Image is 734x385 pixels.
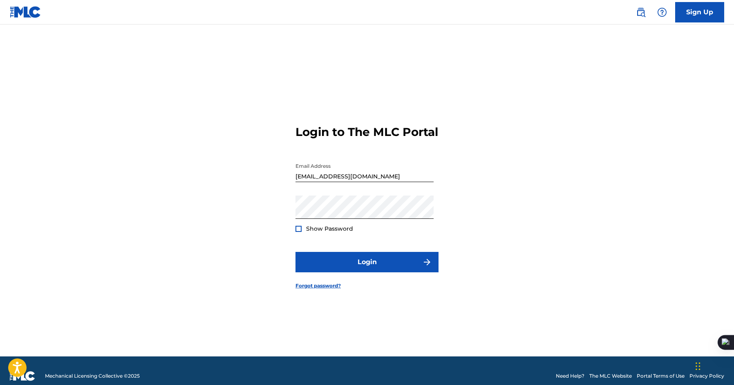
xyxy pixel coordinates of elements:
[45,372,140,380] span: Mechanical Licensing Collective © 2025
[657,7,667,17] img: help
[10,6,41,18] img: MLC Logo
[637,372,685,380] a: Portal Terms of Use
[636,7,646,17] img: search
[10,371,35,381] img: logo
[654,4,670,20] div: Help
[689,372,724,380] a: Privacy Policy
[295,125,438,139] h3: Login to The MLC Portal
[295,282,341,289] a: Forgot password?
[306,225,353,232] span: Show Password
[675,2,724,22] a: Sign Up
[633,4,649,20] a: Public Search
[295,252,439,272] button: Login
[696,354,700,378] div: Drag
[589,372,632,380] a: The MLC Website
[693,346,734,385] iframe: Chat Widget
[422,257,432,267] img: f7272a7cc735f4ea7f67.svg
[556,372,584,380] a: Need Help?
